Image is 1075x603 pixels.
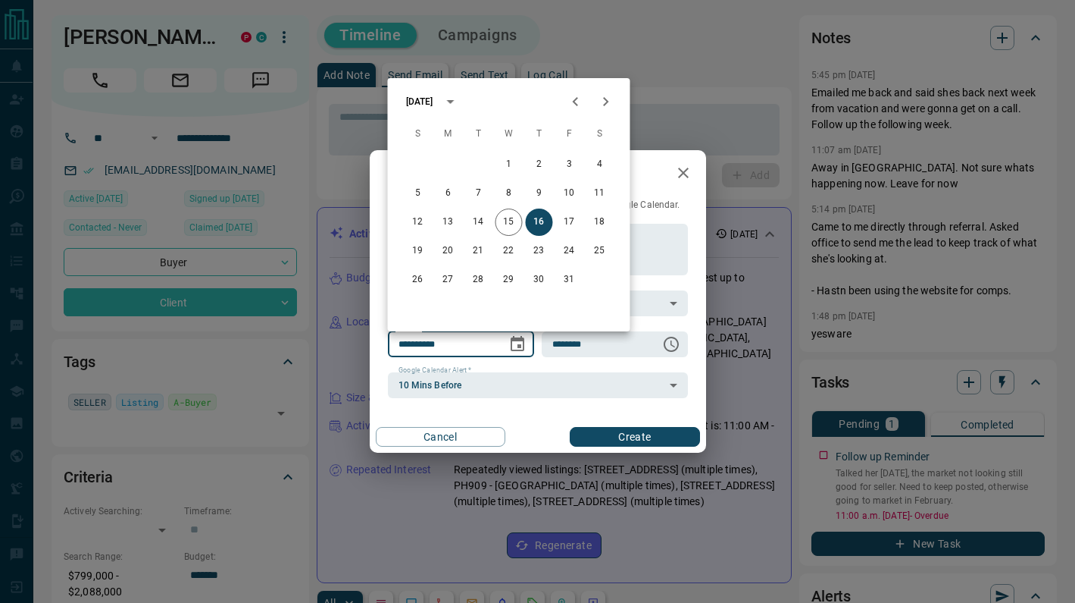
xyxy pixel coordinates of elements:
[556,180,583,207] button: 10
[495,209,523,236] button: 15
[437,89,463,115] button: calendar view is open, switch to year view
[435,209,462,236] button: 13
[398,366,471,375] label: Google Calendar Alert
[586,237,614,265] button: 25
[591,86,621,117] button: Next month
[435,266,462,294] button: 27
[405,119,432,149] span: Sunday
[586,151,614,178] button: 4
[570,427,699,447] button: Create
[526,119,553,149] span: Thursday
[556,119,583,149] span: Friday
[406,95,433,108] div: [DATE]
[405,209,432,236] button: 12
[586,119,614,149] span: Saturday
[388,372,688,398] div: 10 Mins Before
[465,180,492,207] button: 7
[656,329,686,360] button: Choose time, selected time is 11:00 AM
[556,151,583,178] button: 3
[405,237,432,265] button: 19
[495,266,523,294] button: 29
[465,237,492,265] button: 21
[465,119,492,149] span: Tuesday
[502,329,533,360] button: Choose date, selected date is Oct 16, 2025
[435,180,462,207] button: 6
[556,209,583,236] button: 17
[561,86,591,117] button: Previous month
[376,427,505,447] button: Cancel
[556,237,583,265] button: 24
[526,209,553,236] button: 16
[405,180,432,207] button: 5
[435,119,462,149] span: Monday
[495,237,523,265] button: 22
[586,209,614,236] button: 18
[495,119,523,149] span: Wednesday
[526,266,553,294] button: 30
[552,325,572,334] label: Time
[370,150,471,199] h2: New Task
[556,266,583,294] button: 31
[495,151,523,178] button: 1
[465,266,492,294] button: 28
[435,237,462,265] button: 20
[526,151,553,178] button: 2
[526,180,553,207] button: 9
[398,325,417,334] label: Date
[526,237,553,265] button: 23
[495,180,523,207] button: 8
[465,209,492,236] button: 14
[405,266,432,294] button: 26
[586,180,614,207] button: 11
